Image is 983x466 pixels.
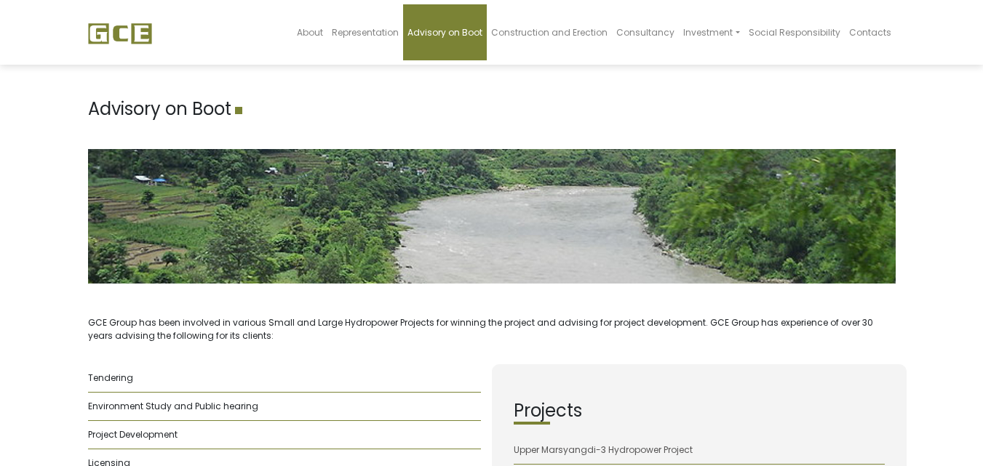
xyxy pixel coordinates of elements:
[407,26,482,39] span: Advisory on Boot
[487,4,612,60] a: Construction and Erection
[403,4,487,60] a: Advisory on Boot
[88,23,152,44] img: GCE Group
[88,393,481,421] li: Environment Study and Public hearing
[332,26,399,39] span: Representation
[88,99,896,120] h1: Advisory on Boot
[327,4,403,60] a: Representation
[845,4,896,60] a: Contacts
[297,26,323,39] span: About
[88,364,481,393] li: Tendering
[612,4,679,60] a: Consultancy
[514,401,885,422] h2: Projects
[491,26,608,39] span: Construction and Erection
[88,316,896,342] p: GCE Group has been involved in various Small and Large Hydropower Projects for winning the projec...
[616,26,674,39] span: Consultancy
[292,4,327,60] a: About
[679,4,744,60] a: Investment
[88,421,481,449] li: Project Development
[849,26,891,39] span: Contacts
[744,4,845,60] a: Social Responsibility
[683,26,733,39] span: Investment
[514,443,693,456] a: Upper Marsyangdi-3 Hydropower Project
[749,26,840,39] span: Social Responsibility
